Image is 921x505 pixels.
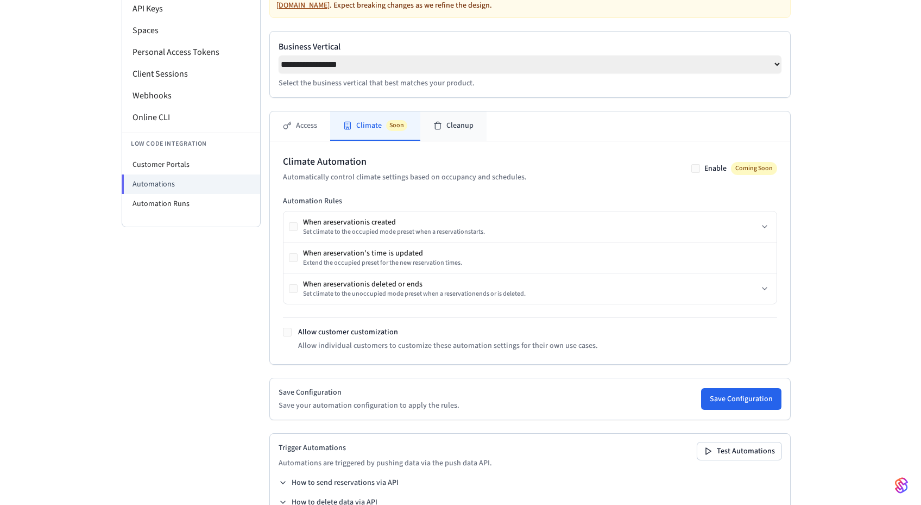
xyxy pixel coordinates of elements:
button: ClimateSoon [330,111,420,141]
li: Webhooks [122,85,260,107]
button: Save Configuration [701,388,781,410]
p: Select the business vertical that best matches your product. [279,78,781,89]
label: Enable [704,163,727,174]
div: When a reservation is created [303,217,485,228]
div: Set climate to the unoccupied mode preset when a reservation ends or is deleted. [303,290,526,298]
li: Low Code Integration [122,133,260,155]
p: Automations are triggered by pushing data via the push data API. [279,458,492,469]
label: Allow customer customization [298,327,398,338]
p: Automatically control climate settings based on occupancy and schedules. [283,172,527,183]
span: Coming Soon [731,162,777,175]
li: Automation Runs [122,194,260,214]
li: Spaces [122,20,260,41]
button: Access [270,111,330,141]
div: When a reservation 's time is updated [303,248,462,259]
h2: Climate Automation [283,154,527,170]
button: Cleanup [420,111,487,141]
img: SeamLogoGradient.69752ec5.svg [895,477,908,494]
span: Soon [386,120,407,131]
div: Set climate to the occupied mode preset when a reservation starts. [303,228,485,236]
h3: Automation Rules [283,196,777,207]
button: How to send reservations via API [279,477,399,488]
label: Business Vertical [279,40,781,53]
h2: Save Configuration [279,387,459,398]
button: Test Automations [697,442,781,460]
p: Save your automation configuration to apply the rules. [279,400,459,411]
li: Automations [122,174,260,194]
p: Allow individual customers to customize these automation settings for their own use cases. [298,340,598,351]
div: Extend the occupied preset for the new reservation times. [303,259,462,267]
li: Client Sessions [122,63,260,85]
h2: Trigger Automations [279,442,492,453]
div: When a reservation is deleted or ends [303,279,526,290]
li: Personal Access Tokens [122,41,260,63]
li: Online CLI [122,107,260,128]
li: Customer Portals [122,155,260,174]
